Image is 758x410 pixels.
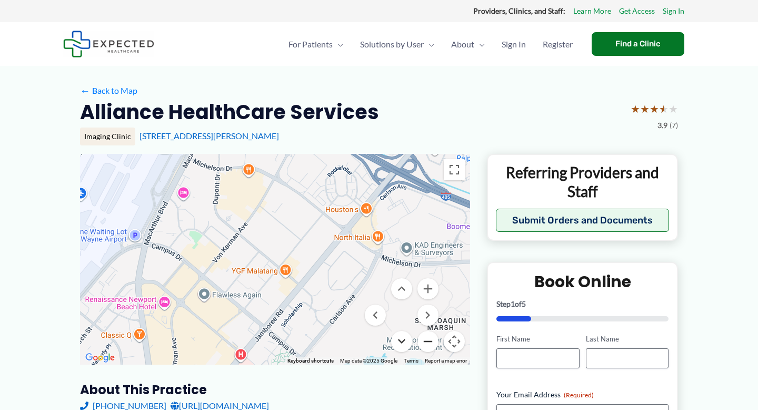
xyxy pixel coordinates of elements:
[650,99,659,119] span: ★
[631,99,640,119] span: ★
[657,119,667,132] span: 3.9
[424,26,434,63] span: Menu Toggle
[493,26,534,63] a: Sign In
[496,389,669,400] label: Your Email Address
[619,4,655,18] a: Get Access
[640,99,650,119] span: ★
[139,131,279,141] a: [STREET_ADDRESS][PERSON_NAME]
[670,119,678,132] span: (7)
[573,4,611,18] a: Learn More
[365,305,386,326] button: Move left
[417,331,438,352] button: Zoom out
[496,334,579,344] label: First Name
[63,31,154,57] img: Expected Healthcare Logo - side, dark font, small
[502,26,526,63] span: Sign In
[80,83,137,99] a: ←Back to Map
[287,357,334,365] button: Keyboard shortcuts
[663,4,684,18] a: Sign In
[473,6,565,15] strong: Providers, Clinics, and Staff:
[360,26,424,63] span: Solutions by User
[425,358,467,364] a: Report a map error
[288,26,333,63] span: For Patients
[443,26,493,63] a: AboutMenu Toggle
[83,351,117,365] img: Google
[496,300,669,308] p: Step of
[340,358,397,364] span: Map data ©2025 Google
[80,382,470,398] h3: About this practice
[333,26,343,63] span: Menu Toggle
[659,99,669,119] span: ★
[417,305,438,326] button: Move right
[80,85,90,95] span: ←
[669,99,678,119] span: ★
[564,391,594,399] span: (Required)
[496,271,669,292] h2: Book Online
[444,159,465,180] button: Toggle fullscreen view
[474,26,485,63] span: Menu Toggle
[451,26,474,63] span: About
[496,209,669,232] button: Submit Orders and Documents
[391,278,412,299] button: Move up
[543,26,573,63] span: Register
[404,358,418,364] a: Terms (opens in new tab)
[280,26,581,63] nav: Primary Site Navigation
[592,32,684,56] a: Find a Clinic
[80,128,135,145] div: Imaging Clinic
[280,26,352,63] a: For PatientsMenu Toggle
[417,278,438,299] button: Zoom in
[444,331,465,352] button: Map camera controls
[496,163,669,201] p: Referring Providers and Staff
[80,99,379,125] h2: Alliance HealthCare Services
[352,26,443,63] a: Solutions by UserMenu Toggle
[586,334,669,344] label: Last Name
[534,26,581,63] a: Register
[391,331,412,352] button: Move down
[511,299,515,308] span: 1
[522,299,526,308] span: 5
[83,351,117,365] a: Open this area in Google Maps (opens a new window)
